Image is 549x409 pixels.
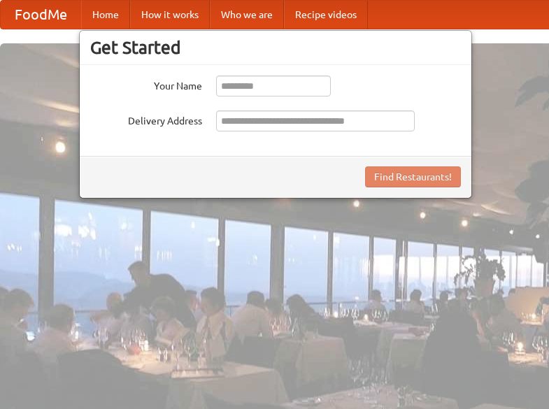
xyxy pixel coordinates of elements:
[81,1,130,29] a: Home
[90,76,202,93] label: Your Name
[90,110,202,128] label: Delivery Address
[130,1,210,29] a: How it works
[1,1,81,29] a: FoodMe
[365,166,461,187] button: Find Restaurants!
[210,1,284,29] a: Who we are
[90,37,461,58] h3: Get Started
[284,1,368,29] a: Recipe videos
